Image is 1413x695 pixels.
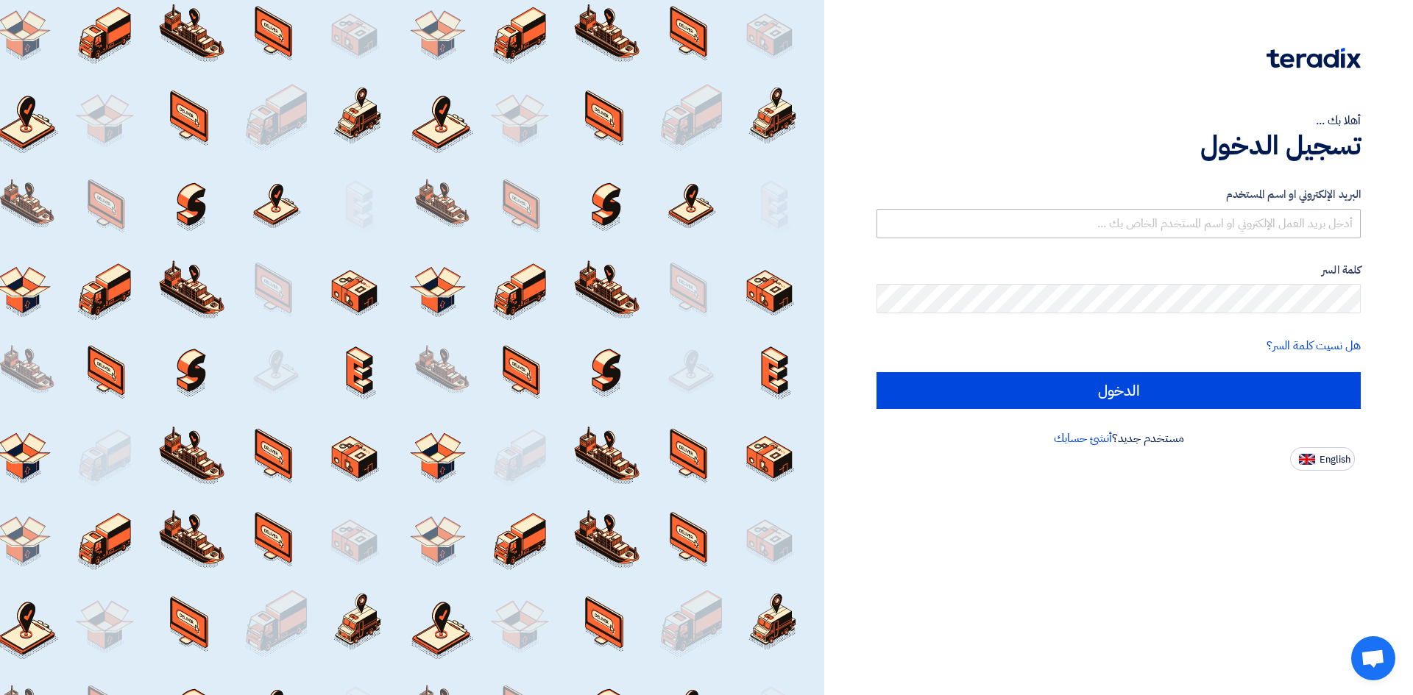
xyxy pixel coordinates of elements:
button: English [1290,447,1355,471]
div: Open chat [1351,636,1395,680]
input: الدخول [877,372,1361,409]
input: أدخل بريد العمل الإلكتروني او اسم المستخدم الخاص بك ... [877,209,1361,238]
div: مستخدم جديد؟ [877,430,1361,447]
img: en-US.png [1299,454,1315,465]
div: أهلا بك ... [877,112,1361,129]
span: English [1320,455,1350,465]
label: كلمة السر [877,262,1361,279]
h1: تسجيل الدخول [877,129,1361,162]
img: Teradix logo [1267,48,1361,68]
a: أنشئ حسابك [1054,430,1112,447]
label: البريد الإلكتروني او اسم المستخدم [877,186,1361,203]
a: هل نسيت كلمة السر؟ [1267,337,1361,354]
